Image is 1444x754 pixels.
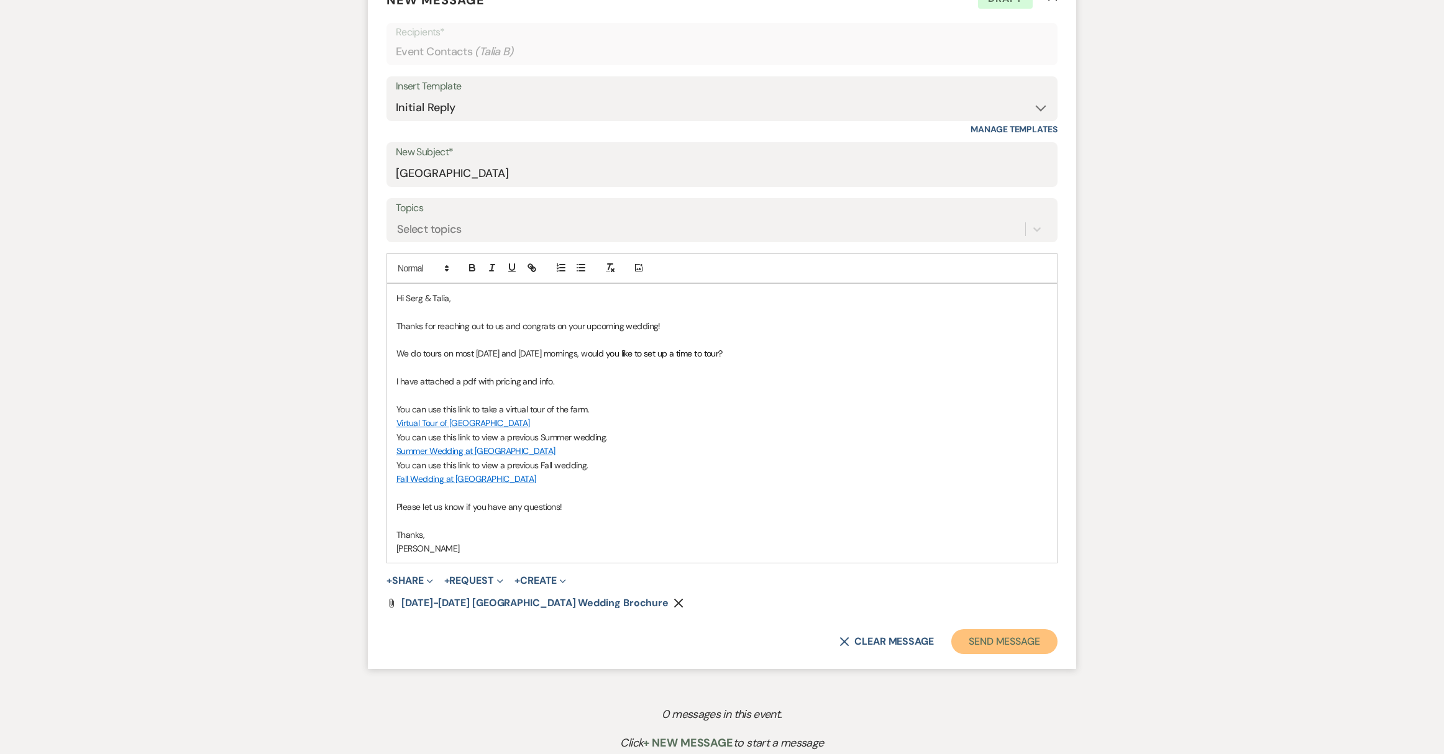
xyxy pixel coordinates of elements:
[396,375,1048,388] p: I have attached a pdf with pricing and info.
[951,629,1058,654] button: Send Message
[396,402,1048,416] p: You can use this link to take a virtual tour of the farm.
[396,500,1048,514] p: Please let us know if you have any questions!
[401,598,669,608] a: [DATE]-[DATE] [GEOGRAPHIC_DATA] Wedding Brochure
[396,143,1048,161] label: New Subject*
[444,576,503,586] button: Request
[396,40,1048,64] div: Event Contacts
[396,542,1048,555] p: [PERSON_NAME]
[643,735,733,750] span: + New Message
[839,637,934,647] button: Clear message
[396,460,588,471] span: You can use this link to view a previous Fall wedding.
[971,124,1058,135] a: Manage Templates
[396,319,1048,333] p: Thanks for reaching out to us and congrats on your upcoming wedding!
[396,528,1048,542] p: Thanks,
[396,445,555,456] a: Summer Wedding at [GEOGRAPHIC_DATA]
[396,348,588,359] span: We do tours on most [DATE] and [DATE] mornings, w
[588,348,723,359] span: ould you like to set up a time to tour?
[386,576,392,586] span: +
[396,199,1048,217] label: Topics
[396,734,1048,752] p: Click to start a message
[396,291,1048,305] p: Hi Serg & Talia,
[386,576,433,586] button: Share
[396,473,536,484] a: Fall Wedding at [GEOGRAPHIC_DATA]
[401,596,669,609] span: [DATE]-[DATE] [GEOGRAPHIC_DATA] Wedding Brochure
[396,78,1048,96] div: Insert Template
[396,706,1048,724] p: 0 messages in this event.
[397,220,462,237] div: Select topics
[396,417,530,429] a: Virtual Tour of [GEOGRAPHIC_DATA]
[514,576,566,586] button: Create
[444,576,450,586] span: +
[475,43,514,60] span: ( Talia B )
[396,430,1048,444] p: You can use this link to view a previous Summer wedding.
[396,24,1048,40] p: Recipients*
[514,576,520,586] span: +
